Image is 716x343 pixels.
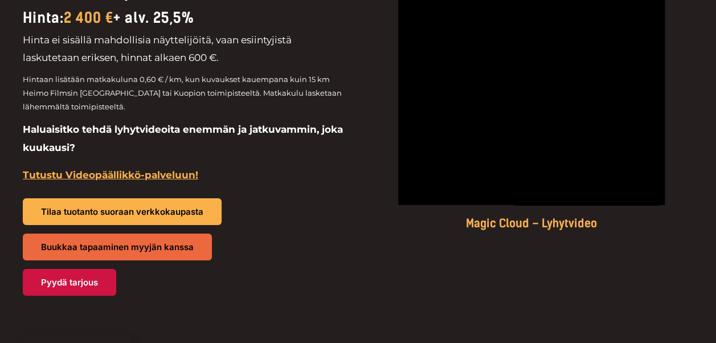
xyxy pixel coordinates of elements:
a: Tutustu Videopäällikkö-palveluun! [23,169,198,181]
h5: Magic Cloud – Lyhytvideo [370,217,694,230]
p: Hinta ei sisällä mahdollisia näyttelijöitä, vaan esiintyjistä laskutetaan eriksen, hinnat alkaen ... [23,31,347,67]
a: Pyydä tarjous [23,269,116,296]
p: Hintaan lisätään matkakuluna 0,60 € / km, kun kuvaukset kauempana kuin 15 km Heimo Filmsin [GEOGR... [23,72,347,113]
span: Pyydä tarjous [41,278,98,287]
span: 2 400 € [64,9,113,26]
span: Tilaa tuotanto suoraan verkkokaupasta [41,207,203,216]
span: Buukkaa tapaaminen myyjän kanssa [41,243,194,251]
div: Hinta: + alv. 25,5% [23,5,347,31]
strong: Haluaisitko tehdä lyhytvideoita enemmän ja jatkuvammin, joka kuukausi? [23,124,343,153]
a: Buukkaa tapaaminen myyjän kanssa [23,234,212,260]
a: Tilaa tuotanto suoraan verkkokaupasta [23,198,222,225]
